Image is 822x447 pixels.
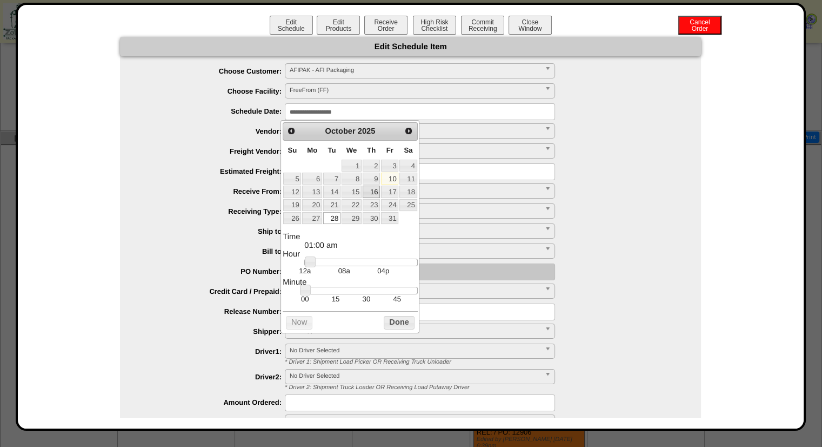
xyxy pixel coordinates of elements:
a: 5 [283,173,301,185]
a: High RiskChecklist [412,25,459,32]
span: Wednesday [346,146,357,154]
a: 2 [363,160,380,172]
a: 30 [363,212,380,224]
label: Driver2: [142,373,285,381]
button: EditProducts [317,16,360,35]
a: 11 [399,173,417,185]
a: 9 [363,173,380,185]
dt: Minute [283,278,417,287]
a: 8 [342,173,362,185]
td: 45 [382,294,412,304]
label: Choose Customer: [142,67,285,75]
button: CancelOrder [678,16,721,35]
label: Receive From: [142,187,285,195]
span: No Driver Selected [290,370,540,383]
a: 4 [399,160,417,172]
button: High RiskChecklist [413,16,456,35]
a: 16 [363,186,380,198]
div: * Driver 2: Shipment Truck Loader OR Receiving Load Putaway Driver [277,384,701,391]
a: 1 [342,160,362,172]
a: 10 [381,173,398,185]
td: 04p [364,266,403,275]
div: Edit Schedule Item [120,37,701,56]
a: 20 [302,199,322,211]
td: 00 [290,294,320,304]
span: Sunday [288,146,297,154]
a: 14 [323,186,340,198]
span: Prev [287,127,296,135]
dt: Hour [283,250,417,259]
a: 6 [302,173,322,185]
label: Ship to [142,227,285,235]
span: 2025 [358,127,376,136]
a: 15 [342,186,362,198]
span: No Driver Selected [290,344,540,357]
td: 08a [324,266,363,275]
a: 31 [381,212,398,224]
button: Now [286,316,312,330]
label: Release Number: [142,307,285,315]
a: 28 [323,212,340,224]
label: Schedule Date: [142,107,285,115]
button: ReceiveOrder [364,16,407,35]
label: Driver1: [142,347,285,356]
label: Receiving Type: [142,207,285,215]
a: 24 [381,199,398,211]
a: 29 [342,212,362,224]
label: PO Number: [142,267,285,275]
a: 27 [302,212,322,224]
a: 17 [381,186,398,198]
a: 12 [283,186,301,198]
span: AFIPAK - AFI Packaging [290,64,540,77]
td: 15 [320,294,351,304]
a: Prev [284,124,298,138]
a: 26 [283,212,301,224]
label: Credit Card / Prepaid: [142,287,285,295]
a: CloseWindow [507,24,553,32]
span: Next [404,127,413,135]
span: Saturday [404,146,412,154]
td: 30 [351,294,382,304]
span: False [290,415,540,428]
a: 23 [363,199,380,211]
span: Thursday [367,146,376,154]
label: Bill to [142,247,285,255]
a: 21 [323,199,340,211]
td: 12a [285,266,324,275]
a: 19 [283,199,301,211]
a: 22 [342,199,362,211]
span: October [325,127,355,136]
span: Friday [386,146,393,154]
span: Monday [307,146,317,154]
label: Vendor: [142,127,285,135]
a: 7 [323,173,340,185]
a: 25 [399,199,417,211]
label: Shipper: [142,327,285,336]
label: Amount Ordered: [142,398,285,406]
span: Tuesday [328,146,336,154]
span: FreeFrom (FF) [290,84,540,97]
a: 18 [399,186,417,198]
a: Next [402,124,416,138]
a: 13 [302,186,322,198]
button: CommitReceiving [461,16,504,35]
div: * Driver 1: Shipment Load Picker OR Receiving Truck Unloader [277,359,701,365]
label: Choose Facility: [142,87,285,95]
button: Done [384,316,414,330]
dd: 01:00 am [304,241,417,250]
a: 3 [381,160,398,172]
label: Freight Vendor: [142,147,285,155]
dt: Time [283,233,417,241]
button: CloseWindow [509,16,552,35]
label: Estimated Freight: [142,167,285,175]
button: EditSchedule [270,16,313,35]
